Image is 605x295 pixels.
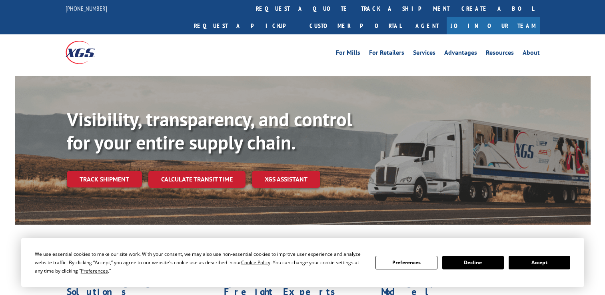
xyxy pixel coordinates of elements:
a: Calculate transit time [148,171,246,188]
a: Join Our Team [447,17,540,34]
a: About [523,50,540,58]
a: Customer Portal [303,17,407,34]
a: Services [413,50,435,58]
button: Accept [509,256,570,269]
a: Request a pickup [188,17,303,34]
a: Track shipment [67,171,142,187]
div: Cookie Consent Prompt [21,238,584,287]
button: Decline [442,256,504,269]
a: For Retailers [369,50,404,58]
button: Preferences [375,256,437,269]
a: For Mills [336,50,360,58]
a: [PHONE_NUMBER] [66,4,107,12]
a: XGS ASSISTANT [252,171,320,188]
a: Advantages [444,50,477,58]
b: Visibility, transparency, and control for your entire supply chain. [67,107,352,155]
div: We use essential cookies to make our site work. With your consent, we may also use non-essential ... [35,250,366,275]
span: Preferences [81,267,108,274]
a: Resources [486,50,514,58]
a: Agent [407,17,447,34]
span: Cookie Policy [241,259,270,266]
